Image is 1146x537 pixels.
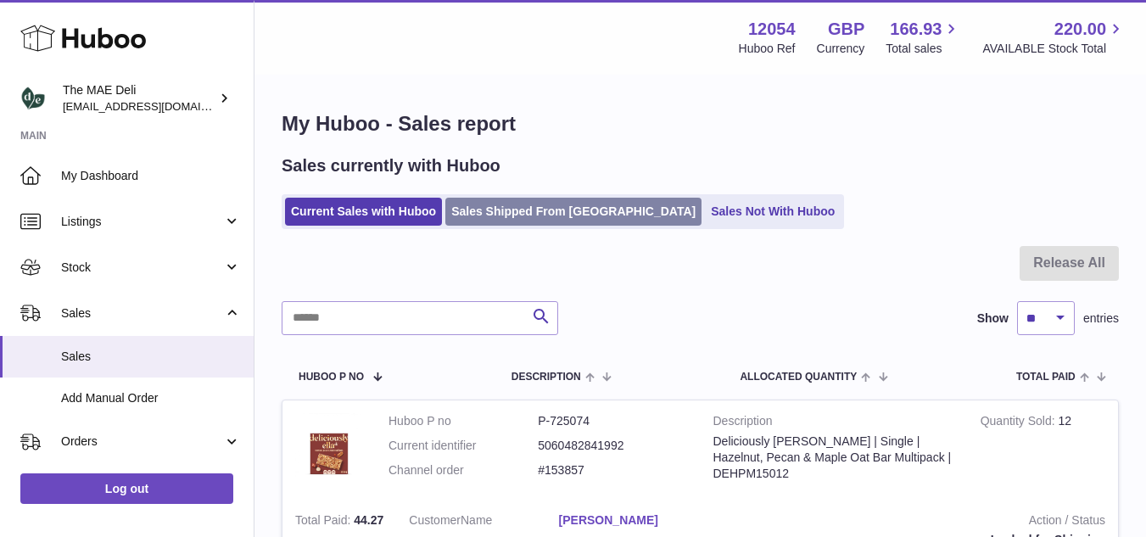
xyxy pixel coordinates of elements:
span: AVAILABLE Stock Total [982,41,1126,57]
a: Sales Not With Huboo [705,198,841,226]
span: 44.27 [354,513,383,527]
img: 120541677593466.jpg [295,413,363,481]
span: Description [512,372,581,383]
span: 220.00 [1054,18,1106,41]
span: Sales [61,305,223,322]
dd: #153857 [538,462,687,478]
span: Total sales [886,41,961,57]
img: internalAdmin-12054@internal.huboo.com [20,86,46,111]
strong: Action / Status [734,512,1105,533]
div: Huboo Ref [739,41,796,57]
dt: Huboo P no [389,413,538,429]
strong: Total Paid [295,513,354,531]
div: Deliciously [PERSON_NAME] | Single | Hazelnut, Pecan & Maple Oat Bar Multipack | DEHPM15012 [713,434,955,482]
span: ALLOCATED Quantity [740,372,857,383]
a: [PERSON_NAME] [559,512,708,529]
dt: Name [409,512,558,533]
dd: 5060482841992 [538,438,687,454]
h1: My Huboo - Sales report [282,110,1119,137]
span: Total paid [1016,372,1076,383]
td: 12 [968,400,1118,500]
span: Customer [409,513,461,527]
dd: P-725074 [538,413,687,429]
strong: 12054 [748,18,796,41]
h2: Sales currently with Huboo [282,154,500,177]
label: Show [977,310,1009,327]
span: Stock [61,260,223,276]
span: 166.93 [890,18,942,41]
strong: GBP [828,18,864,41]
span: My Dashboard [61,168,241,184]
span: Sales [61,349,241,365]
a: Sales Shipped From [GEOGRAPHIC_DATA] [445,198,702,226]
strong: Description [713,413,955,434]
a: 166.93 Total sales [886,18,961,57]
a: Current Sales with Huboo [285,198,442,226]
strong: Quantity Sold [981,414,1059,432]
dt: Current identifier [389,438,538,454]
span: Add Manual Order [61,390,241,406]
span: Huboo P no [299,372,364,383]
span: [EMAIL_ADDRESS][DOMAIN_NAME] [63,99,249,113]
div: Currency [817,41,865,57]
a: Log out [20,473,233,504]
span: Listings [61,214,223,230]
a: 220.00 AVAILABLE Stock Total [982,18,1126,57]
dt: Channel order [389,462,538,478]
span: entries [1083,310,1119,327]
span: Orders [61,434,223,450]
div: The MAE Deli [63,82,215,115]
